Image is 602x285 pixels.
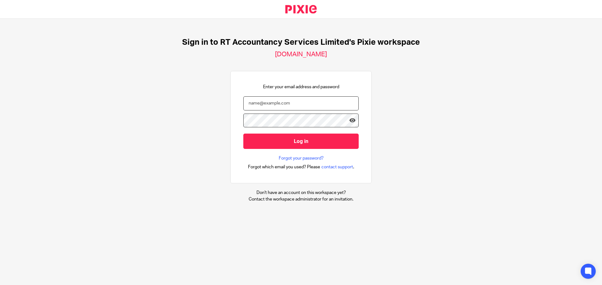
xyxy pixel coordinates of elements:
p: Contact the workspace administrator for an invitation. [249,196,353,202]
span: Forgot which email you used? Please [248,164,320,170]
p: Enter your email address and password [263,84,339,90]
p: Don't have an account on this workspace yet? [249,190,353,196]
h2: [DOMAIN_NAME] [275,50,327,59]
div: . [248,163,354,170]
a: Forgot your password? [279,155,324,161]
input: name@example.com [243,96,359,110]
input: Log in [243,134,359,149]
span: contact support [321,164,353,170]
h1: Sign in to RT Accountancy Services Limited's Pixie workspace [182,38,420,47]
